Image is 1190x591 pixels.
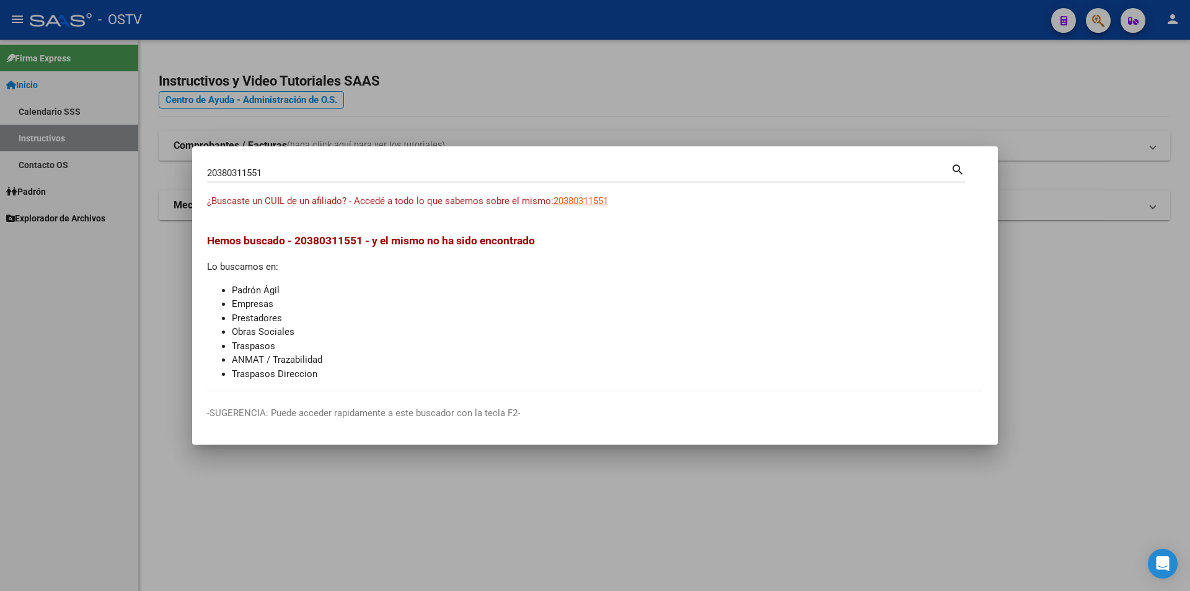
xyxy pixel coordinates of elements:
li: Prestadores [232,311,983,326]
li: Padrón Ágil [232,283,983,298]
span: 20380311551 [553,195,608,207]
span: ¿Buscaste un CUIL de un afiliado? - Accedé a todo lo que sabemos sobre el mismo: [207,195,553,207]
span: Hemos buscado - 20380311551 - y el mismo no ha sido encontrado [207,234,535,247]
li: Traspasos [232,339,983,353]
li: Empresas [232,297,983,311]
div: Lo buscamos en: [207,233,983,381]
mat-icon: search [951,161,965,176]
p: -SUGERENCIA: Puede acceder rapidamente a este buscador con la tecla F2- [207,406,983,420]
li: Obras Sociales [232,325,983,339]
li: ANMAT / Trazabilidad [232,353,983,367]
div: Open Intercom Messenger [1148,549,1178,579]
li: Traspasos Direccion [232,367,983,381]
